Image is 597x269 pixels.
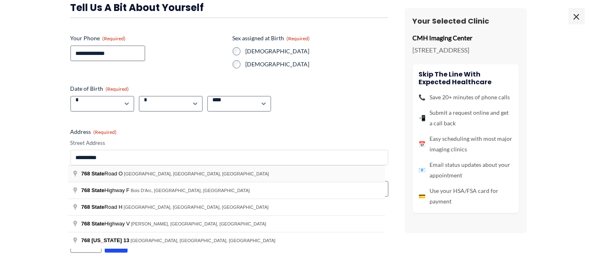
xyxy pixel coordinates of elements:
[81,221,90,227] span: 768
[131,188,250,193] span: Bois D'Arc, [GEOGRAPHIC_DATA], [GEOGRAPHIC_DATA]
[106,86,129,92] span: (Required)
[233,34,310,42] legend: Sex assigned at Birth
[81,187,90,193] span: 768
[81,187,131,193] span: Highway F
[92,187,105,193] span: State
[419,160,513,181] li: Email status updates about your appointment
[103,35,126,42] span: (Required)
[94,129,117,135] span: (Required)
[419,70,513,86] h4: Skip the line with Expected Healthcare
[246,47,388,55] label: [DEMOGRAPHIC_DATA]
[419,92,426,103] span: 📞
[81,171,90,177] span: 768
[246,60,388,68] label: [DEMOGRAPHIC_DATA]
[419,165,426,175] span: 📧
[413,32,519,44] p: CMH Imaging Center
[92,237,130,243] span: [US_STATE] 13
[287,35,310,42] span: (Required)
[70,1,388,14] h3: Tell us a bit about yourself
[92,204,105,210] span: State
[419,191,426,201] span: 💳
[70,139,388,147] label: Street Address
[413,16,519,26] h3: Your Selected Clinic
[419,107,513,129] li: Submit a request online and get a call back
[70,85,129,93] legend: Date of Birth
[70,34,226,42] label: Your Phone
[123,205,269,210] span: [GEOGRAPHIC_DATA], [GEOGRAPHIC_DATA], [GEOGRAPHIC_DATA]
[419,113,426,123] span: 📲
[81,204,123,210] span: Road H
[81,204,90,210] span: 768
[130,238,275,243] span: [GEOGRAPHIC_DATA], [GEOGRAPHIC_DATA], [GEOGRAPHIC_DATA]
[70,128,117,136] legend: Address
[81,221,131,227] span: Highway V
[124,171,269,176] span: [GEOGRAPHIC_DATA], [GEOGRAPHIC_DATA], [GEOGRAPHIC_DATA]
[568,8,585,24] span: ×
[419,133,513,155] li: Easy scheduling with most major imaging clinics
[419,92,513,103] li: Save 20+ minutes of phone calls
[131,221,267,226] span: [PERSON_NAME], [GEOGRAPHIC_DATA], [GEOGRAPHIC_DATA]
[81,237,90,243] span: 768
[92,221,105,227] span: State
[413,44,519,56] p: [STREET_ADDRESS]
[419,186,513,207] li: Use your HSA/FSA card for payment
[419,139,426,149] span: 📅
[92,171,105,177] span: State
[81,171,124,177] span: Road O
